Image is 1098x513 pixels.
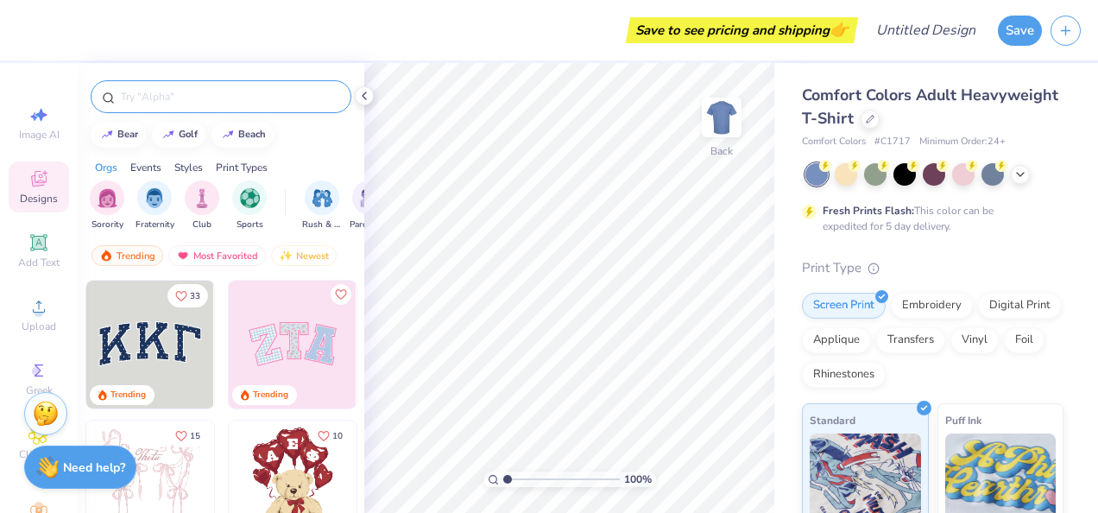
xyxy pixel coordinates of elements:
[240,188,260,208] img: Sports Image
[810,411,855,429] span: Standard
[18,256,60,269] span: Add Text
[216,160,268,175] div: Print Types
[830,19,849,40] span: 👉
[1004,327,1044,353] div: Foil
[823,203,1035,234] div: This color can be expedited for 5 day delivery.
[192,218,211,231] span: Club
[350,180,389,231] div: filter for Parent's Weekend
[9,447,69,475] span: Clipart & logos
[302,180,342,231] button: filter button
[19,128,60,142] span: Image AI
[100,130,114,140] img: trend_line.gif
[331,284,351,305] button: Like
[360,188,380,208] img: Parent's Weekend Image
[802,85,1058,129] span: Comfort Colors Adult Heavyweight T-Shirt
[99,250,113,262] img: trending.gif
[802,258,1063,278] div: Print Type
[213,281,341,408] img: edfb13fc-0e43-44eb-bea2-bf7fc0dd67f9
[130,160,161,175] div: Events
[876,327,945,353] div: Transfers
[978,293,1062,319] div: Digital Print
[802,135,866,149] span: Comfort Colors
[802,327,871,353] div: Applique
[350,218,389,231] span: Parent's Weekend
[919,135,1006,149] span: Minimum Order: 24 +
[190,432,200,440] span: 15
[90,180,124,231] button: filter button
[229,281,357,408] img: 9980f5e8-e6a1-4b4a-8839-2b0e9349023c
[20,192,58,206] span: Designs
[710,143,733,159] div: Back
[823,204,914,218] strong: Fresh Prints Flash:
[950,327,999,353] div: Vinyl
[145,188,164,208] img: Fraternity Image
[998,16,1042,46] button: Save
[168,245,266,266] div: Most Favorited
[802,362,886,388] div: Rhinestones
[232,180,267,231] button: filter button
[271,245,337,266] div: Newest
[91,218,123,231] span: Sorority
[802,293,886,319] div: Screen Print
[119,88,340,105] input: Try "Alpha"
[95,160,117,175] div: Orgs
[704,100,739,135] img: Back
[136,218,174,231] span: Fraternity
[136,180,174,231] div: filter for Fraternity
[190,292,200,301] span: 33
[174,160,203,175] div: Styles
[26,383,53,397] span: Greek
[167,284,208,307] button: Like
[630,17,854,43] div: Save to see pricing and shipping
[117,130,138,139] div: bear
[179,130,198,139] div: golf
[945,411,981,429] span: Puff Ink
[302,218,342,231] span: Rush & Bid
[279,250,293,262] img: Newest.gif
[237,218,263,231] span: Sports
[91,245,163,266] div: Trending
[624,472,652,487] span: 100 %
[350,180,389,231] button: filter button
[22,320,56,333] span: Upload
[356,281,483,408] img: 5ee11766-d822-42f5-ad4e-763472bf8dcf
[98,188,117,208] img: Sorority Image
[167,424,208,447] button: Like
[253,389,288,402] div: Trending
[221,130,235,140] img: trend_line.gif
[63,459,125,476] strong: Need help?
[332,432,343,440] span: 10
[211,122,274,148] button: beach
[862,13,989,47] input: Untitled Design
[232,180,267,231] div: filter for Sports
[90,180,124,231] div: filter for Sorority
[110,389,146,402] div: Trending
[874,135,911,149] span: # C1717
[86,281,214,408] img: 3b9aba4f-e317-4aa7-a679-c95a879539bd
[891,293,973,319] div: Embroidery
[192,188,211,208] img: Club Image
[152,122,205,148] button: golf
[302,180,342,231] div: filter for Rush & Bid
[185,180,219,231] button: filter button
[238,130,266,139] div: beach
[312,188,332,208] img: Rush & Bid Image
[161,130,175,140] img: trend_line.gif
[310,424,350,447] button: Like
[136,180,174,231] button: filter button
[91,122,146,148] button: bear
[176,250,190,262] img: most_fav.gif
[185,180,219,231] div: filter for Club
